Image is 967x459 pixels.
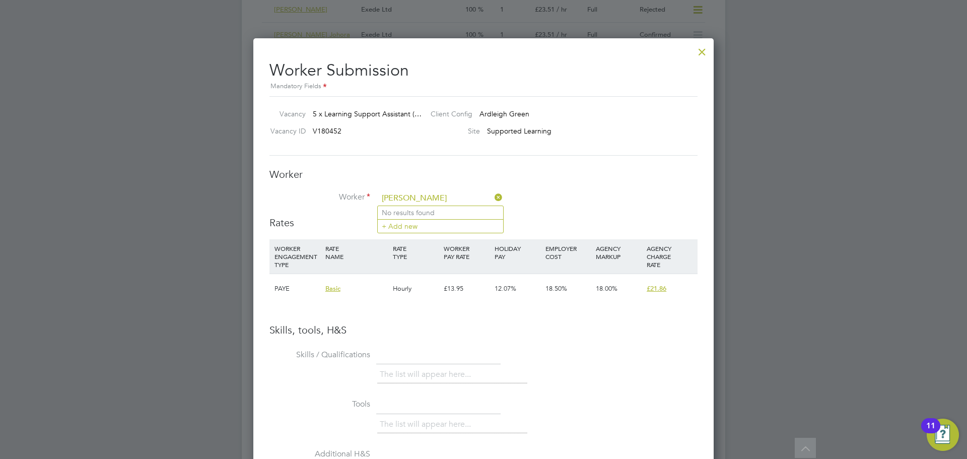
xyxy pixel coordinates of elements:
[644,239,695,274] div: AGENCY CHARGE RATE
[378,219,503,233] li: + Add new
[479,109,529,118] span: Ardleigh Green
[596,284,617,293] span: 18.00%
[423,126,480,136] label: Site
[495,284,516,293] span: 12.07%
[313,109,422,118] span: 5 x Learning Support Assistant (…
[545,284,567,293] span: 18.50%
[269,168,698,181] h3: Worker
[269,192,370,203] label: Worker
[378,191,503,206] input: Search for...
[272,239,323,274] div: WORKER ENGAGEMENT TYPE
[269,399,370,410] label: Tools
[323,239,390,266] div: RATE NAME
[441,274,492,303] div: £13.95
[441,239,492,266] div: WORKER PAY RATE
[272,274,323,303] div: PAYE
[927,419,959,451] button: Open Resource Center, 11 new notifications
[313,126,341,136] span: V180452
[647,284,666,293] span: £21.86
[593,239,644,266] div: AGENCY MARKUP
[492,239,543,266] div: HOLIDAY PAY
[269,81,698,92] div: Mandatory Fields
[378,206,503,219] li: No results found
[380,368,475,381] li: The list will appear here...
[269,52,698,92] h2: Worker Submission
[543,239,594,266] div: EMPLOYER COST
[380,418,475,431] li: The list will appear here...
[269,323,698,337] h3: Skills, tools, H&S
[926,426,935,439] div: 11
[269,350,370,360] label: Skills / Qualifications
[325,284,340,293] span: Basic
[265,109,306,118] label: Vacancy
[390,274,441,303] div: Hourly
[487,126,551,136] span: Supported Learning
[390,239,441,266] div: RATE TYPE
[265,126,306,136] label: Vacancy ID
[423,109,472,118] label: Client Config
[269,216,698,229] h3: Rates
